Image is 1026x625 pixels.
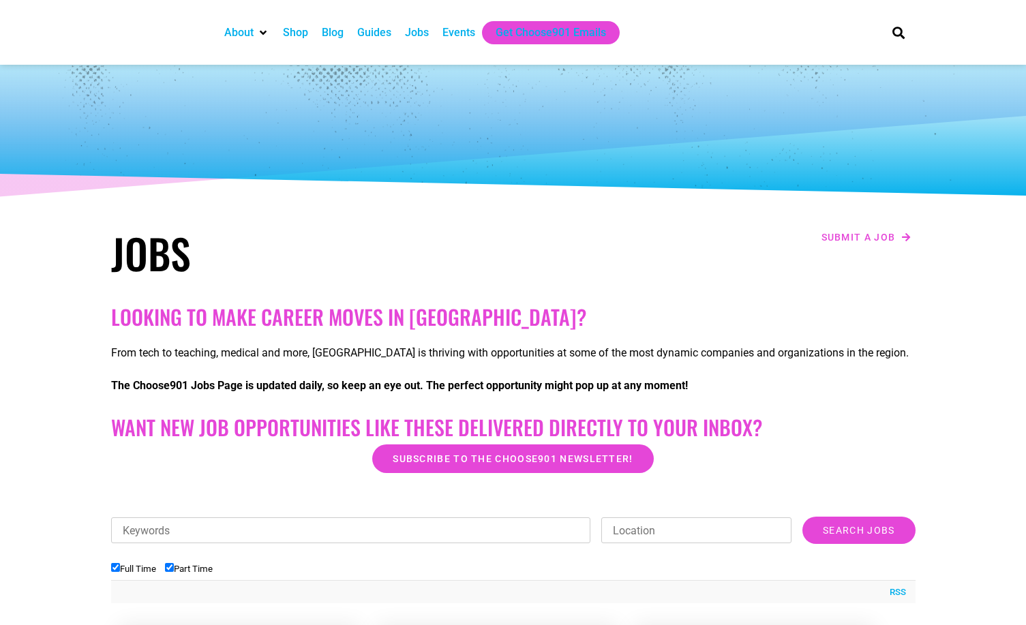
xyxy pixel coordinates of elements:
span: Submit a job [821,232,896,242]
label: Full Time [111,564,156,574]
input: Search Jobs [802,517,915,544]
div: Search [887,21,909,44]
input: Part Time [165,563,174,572]
input: Full Time [111,563,120,572]
input: Location [601,517,791,543]
input: Keywords [111,517,591,543]
a: Blog [322,25,344,41]
h2: Want New Job Opportunities like these Delivered Directly to your Inbox? [111,415,916,440]
div: About [217,21,276,44]
a: Events [442,25,475,41]
a: Subscribe to the Choose901 newsletter! [372,444,653,473]
span: Subscribe to the Choose901 newsletter! [393,454,633,463]
a: Get Choose901 Emails [496,25,606,41]
h1: Jobs [111,228,507,277]
a: Shop [283,25,308,41]
a: About [224,25,254,41]
strong: The Choose901 Jobs Page is updated daily, so keep an eye out. The perfect opportunity might pop u... [111,379,688,392]
a: Submit a job [817,228,916,246]
label: Part Time [165,564,213,574]
a: Jobs [405,25,429,41]
h2: Looking to make career moves in [GEOGRAPHIC_DATA]? [111,305,916,329]
p: From tech to teaching, medical and more, [GEOGRAPHIC_DATA] is thriving with opportunities at some... [111,345,916,361]
a: Guides [357,25,391,41]
a: RSS [883,585,906,599]
nav: Main nav [217,21,869,44]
